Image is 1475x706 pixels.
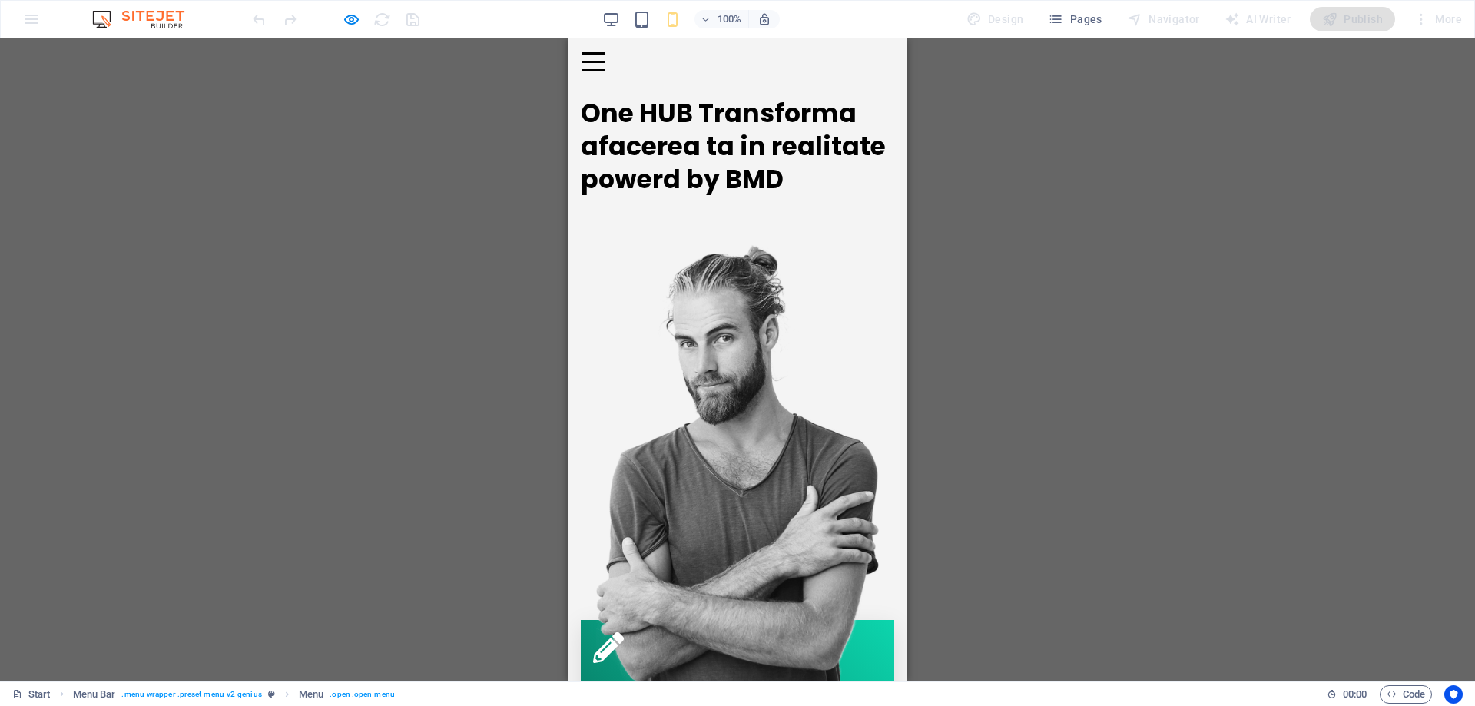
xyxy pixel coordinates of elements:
a: Click to cancel selection. Double-click to open Pages [12,685,51,704]
button: Usercentrics [1444,685,1463,704]
span: Pages [1048,12,1102,27]
img: Editor Logo [88,10,204,28]
span: Design modern [119,641,219,658]
span: : [1354,688,1356,700]
span: Click to select. Double-click to edit [299,685,323,704]
button: Pages [1042,7,1108,31]
span: 00 00 [1343,685,1367,704]
span: Code [1387,685,1425,704]
nav: breadcrumb [73,685,395,704]
button: Code [1380,685,1432,704]
i: This element is a customizable preset [268,690,275,698]
h1: One HUB Transforma afacerea ta in realitate powerd by BMD [12,59,326,158]
h6: Session time [1327,685,1367,704]
h6: 100% [718,10,742,28]
i: On resize automatically adjust zoom level to fit chosen device. [757,12,771,26]
span: . menu-wrapper .preset-menu-v2-genius [121,685,261,704]
button: 100% [694,10,749,28]
span: . open .open-menu [330,685,395,704]
span: Click to select. Double-click to edit [73,685,116,704]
